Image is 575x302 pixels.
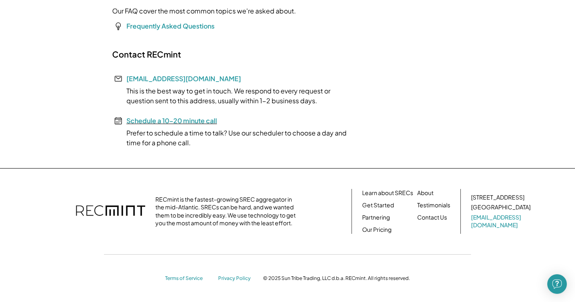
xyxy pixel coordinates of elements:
a: Schedule a 10-20 minute call [126,116,217,125]
a: Terms of Service [165,275,210,282]
a: Get Started [362,201,394,209]
a: Partnering [362,213,390,222]
a: About [417,189,433,197]
a: Learn about SRECs [362,189,413,197]
a: Contact Us [417,213,447,222]
a: Frequently Asked Questions [126,22,215,30]
a: Privacy Policy [218,275,255,282]
a: Testimonials [417,201,450,209]
a: [EMAIL_ADDRESS][DOMAIN_NAME] [126,74,241,83]
a: [EMAIL_ADDRESS][DOMAIN_NAME] [471,213,532,229]
h2: Contact RECmint [112,49,181,60]
div: [GEOGRAPHIC_DATA] [471,203,531,211]
div: Prefer to schedule a time to talk? Use our scheduler to choose a day and time for a phone call. [112,128,357,148]
div: This is the best way to get in touch. We respond to every request or question sent to this addres... [112,86,357,106]
div: Open Intercom Messenger [547,274,567,294]
img: recmint-logotype%403x.png [76,197,145,226]
a: Our Pricing [362,226,391,234]
div: RECmint is the fastest-growing SREC aggregator in the mid-Atlantic. SRECs can be hard, and we wan... [155,195,300,227]
div: © 2025 Sun Tribe Trading, LLC d.b.a. RECmint. All rights reserved. [263,275,410,282]
div: Our FAQ cover the most common topics we're asked about. [112,6,296,16]
div: [STREET_ADDRESS] [471,193,524,202]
